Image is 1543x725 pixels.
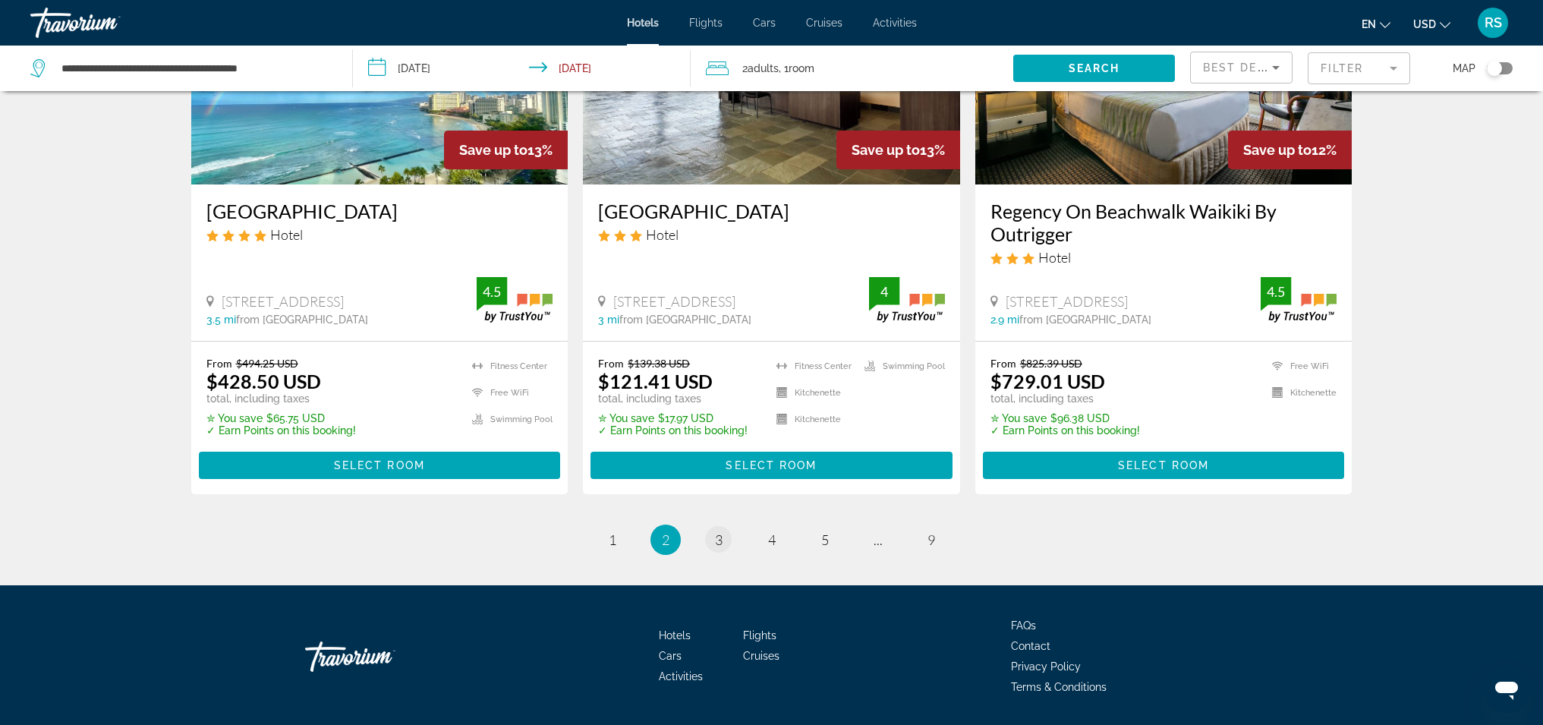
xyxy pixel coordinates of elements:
[1203,58,1280,77] mat-select: Sort by
[1013,55,1175,82] button: Search
[191,525,1352,555] nav: Pagination
[990,200,1337,245] a: Regency On Beachwalk Waikiki By Outrigger
[1069,62,1120,74] span: Search
[206,357,232,370] span: From
[769,357,857,376] li: Fitness Center
[743,650,779,662] a: Cruises
[1011,619,1036,632] a: FAQs
[464,410,553,429] li: Swimming Pool
[990,314,1019,326] span: 2.9 mi
[464,357,553,376] li: Fitness Center
[874,531,883,548] span: ...
[857,357,945,376] li: Swimming Pool
[852,142,920,158] span: Save up to
[206,370,321,392] ins: $428.50 USD
[821,531,829,548] span: 5
[236,357,298,370] del: $494.25 USD
[1038,249,1071,266] span: Hotel
[990,392,1140,405] p: total, including taxes
[598,412,654,424] span: ✮ You save
[353,46,691,91] button: Check-in date: Nov 11, 2025 Check-out date: Nov 12, 2025
[206,314,236,326] span: 3.5 mi
[726,459,817,471] span: Select Room
[444,131,568,169] div: 13%
[598,370,713,392] ins: $121.41 USD
[779,58,814,79] span: , 1
[1261,277,1337,322] img: trustyou-badge.svg
[206,424,356,437] p: ✓ Earn Points on this booking!
[199,455,561,471] a: Select Room
[659,629,691,641] a: Hotels
[1019,314,1151,326] span: from [GEOGRAPHIC_DATA]
[691,46,1013,91] button: Travelers: 2 adults, 0 children
[199,452,561,479] button: Select Room
[305,634,457,679] a: Travorium
[627,17,659,29] a: Hotels
[646,226,679,243] span: Hotel
[873,17,917,29] span: Activities
[769,410,857,429] li: Kitchenette
[628,357,690,370] del: $139.38 USD
[1228,131,1352,169] div: 12%
[715,531,723,548] span: 3
[598,424,748,437] p: ✓ Earn Points on this booking!
[1413,13,1450,35] button: Change currency
[1011,660,1081,673] a: Privacy Policy
[206,200,553,222] h3: [GEOGRAPHIC_DATA]
[990,424,1140,437] p: ✓ Earn Points on this booking!
[598,392,748,405] p: total, including taxes
[206,392,356,405] p: total, including taxes
[990,357,1016,370] span: From
[206,226,553,243] div: 4 star Hotel
[334,459,425,471] span: Select Room
[590,455,953,471] a: Select Room
[983,455,1345,471] a: Select Room
[1020,357,1082,370] del: $825.39 USD
[748,62,779,74] span: Adults
[206,412,356,424] p: $65.75 USD
[1203,61,1282,74] span: Best Deals
[836,131,960,169] div: 13%
[206,412,263,424] span: ✮ You save
[869,277,945,322] img: trustyou-badge.svg
[1011,681,1107,693] a: Terms & Conditions
[270,226,303,243] span: Hotel
[659,650,682,662] a: Cars
[609,531,616,548] span: 1
[1453,58,1475,79] span: Map
[869,282,899,301] div: 4
[1261,282,1291,301] div: 4.5
[1362,13,1390,35] button: Change language
[598,357,624,370] span: From
[1264,357,1337,376] li: Free WiFi
[598,200,945,222] a: [GEOGRAPHIC_DATA]
[753,17,776,29] span: Cars
[789,62,814,74] span: Room
[990,412,1140,424] p: $96.38 USD
[768,531,776,548] span: 4
[990,370,1105,392] ins: $729.01 USD
[1485,15,1502,30] span: RS
[222,293,344,310] span: [STREET_ADDRESS]
[742,58,779,79] span: 2
[477,277,553,322] img: trustyou-badge.svg
[689,17,723,29] a: Flights
[590,452,953,479] button: Select Room
[1118,459,1209,471] span: Select Room
[659,670,703,682] a: Activities
[464,383,553,402] li: Free WiFi
[1264,383,1337,402] li: Kitchenette
[598,226,945,243] div: 3 star Hotel
[236,314,368,326] span: from [GEOGRAPHIC_DATA]
[619,314,751,326] span: from [GEOGRAPHIC_DATA]
[1011,640,1050,652] a: Contact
